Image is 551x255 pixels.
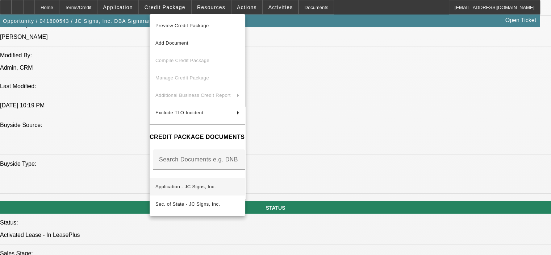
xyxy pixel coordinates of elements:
button: Sec. of State - JC Signs, Inc. [150,196,245,213]
h4: CREDIT PACKAGE DOCUMENTS [150,133,245,141]
mat-label: Search Documents e.g. DNB [159,156,238,163]
span: Exclude TLO Incident [155,110,203,115]
span: Add Document [155,40,188,46]
span: Preview Credit Package [155,23,209,28]
span: Sec. of State - JC Signs, Inc. [155,201,220,207]
button: Application - JC Signs, Inc. [150,178,245,196]
span: Application - JC Signs, Inc. [155,184,216,189]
